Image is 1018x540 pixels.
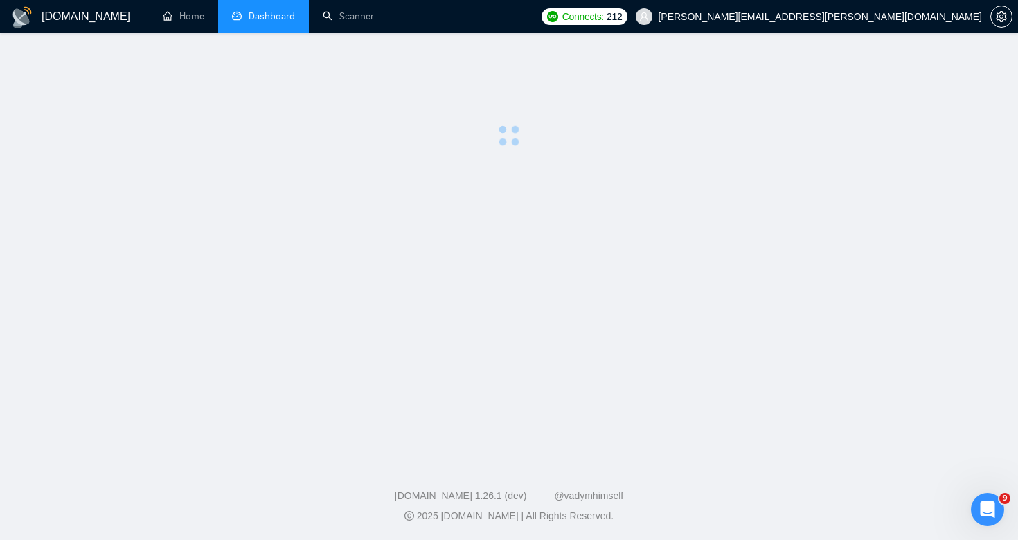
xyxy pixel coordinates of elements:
img: upwork-logo.png [547,11,558,22]
img: logo [11,6,33,28]
a: homeHome [163,10,204,22]
button: setting [990,6,1012,28]
span: 212 [607,9,622,24]
span: Dashboard [249,10,295,22]
a: [DOMAIN_NAME] 1.26.1 (dev) [395,490,527,501]
a: searchScanner [323,10,374,22]
span: copyright [404,511,414,521]
iframe: Intercom live chat [971,493,1004,526]
div: 2025 [DOMAIN_NAME] | All Rights Reserved. [11,509,1007,523]
span: setting [991,11,1012,22]
span: 9 [999,493,1010,504]
a: setting [990,11,1012,22]
span: user [639,12,649,21]
span: Connects: [562,9,604,24]
span: dashboard [232,11,242,21]
a: @vadymhimself [554,490,623,501]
